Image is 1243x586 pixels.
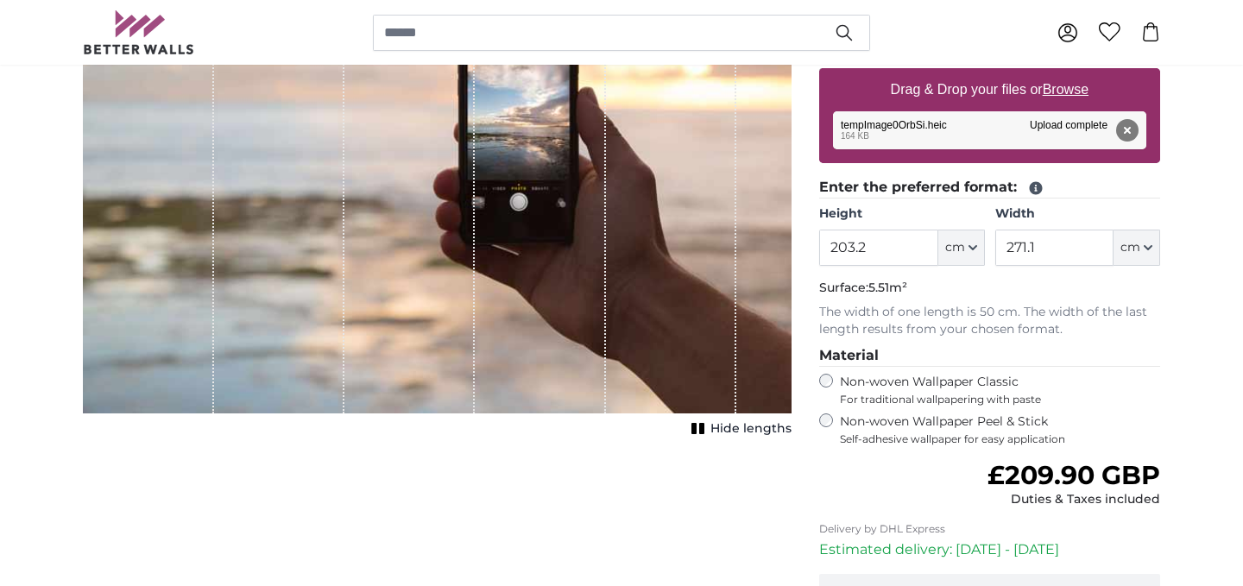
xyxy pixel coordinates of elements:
label: Non-woven Wallpaper Peel & Stick [840,413,1160,446]
legend: Enter the preferred format: [819,177,1160,198]
span: £209.90 GBP [987,459,1160,491]
label: Non-woven Wallpaper Classic [840,374,1160,406]
label: Height [819,205,984,223]
span: Self-adhesive wallpaper for easy application [840,432,1160,446]
span: 5.51m² [868,280,907,295]
u: Browse [1043,82,1088,97]
span: Hide lengths [710,420,792,438]
legend: Material [819,345,1160,367]
span: cm [945,239,965,256]
p: Surface: [819,280,1160,297]
img: Betterwalls [83,10,195,54]
div: Duties & Taxes included [987,491,1160,508]
button: cm [1114,230,1160,266]
p: The width of one length is 50 cm. The width of the last length results from your chosen format. [819,304,1160,338]
p: Delivery by DHL Express [819,522,1160,536]
span: For traditional wallpapering with paste [840,393,1160,406]
p: Estimated delivery: [DATE] - [DATE] [819,539,1160,560]
button: cm [938,230,985,266]
label: Drag & Drop your files or [884,72,1095,107]
label: Width [995,205,1160,223]
span: cm [1120,239,1140,256]
button: Hide lengths [686,417,792,441]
